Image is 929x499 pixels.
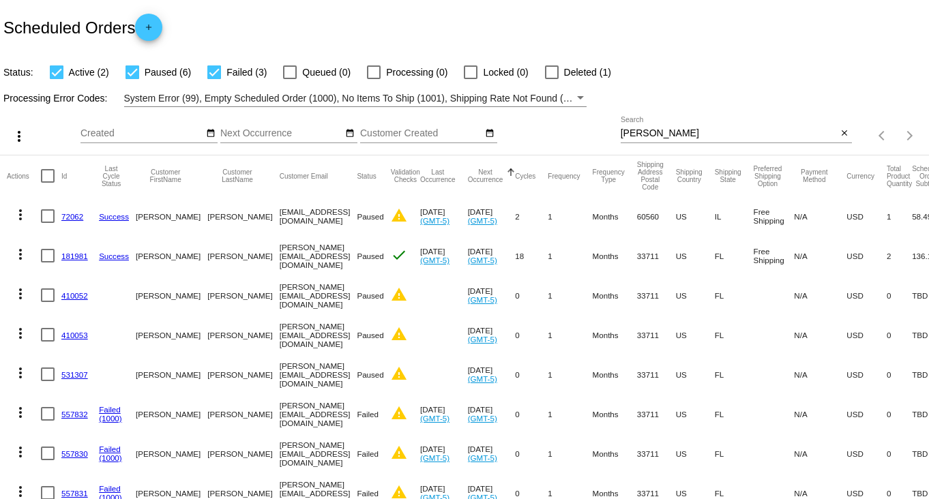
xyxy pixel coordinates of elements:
mat-cell: [DATE] [468,275,516,315]
mat-cell: 0 [515,434,548,473]
mat-cell: FL [715,354,754,394]
a: 531307 [61,370,88,379]
mat-cell: Months [593,354,637,394]
button: Change sorting for ShippingState [715,168,741,183]
span: Queued (0) [302,64,351,80]
a: (GMT-5) [468,414,497,423]
mat-cell: [DATE] [468,354,516,394]
mat-cell: 0 [887,275,912,315]
span: Processing (0) [386,64,447,80]
mat-icon: more_vert [12,404,29,421]
mat-cell: Months [593,315,637,354]
mat-cell: 0 [887,354,912,394]
button: Change sorting for ShippingPostcode [637,161,664,191]
mat-cell: 1 [548,236,592,275]
button: Change sorting for CurrencyIso [846,172,874,180]
a: Failed [99,405,121,414]
h2: Scheduled Orders [3,14,162,41]
button: Change sorting for Id [61,172,67,180]
mat-cell: USD [846,394,887,434]
mat-cell: [PERSON_NAME] [207,275,279,315]
mat-icon: date_range [206,128,216,139]
a: Success [99,212,129,221]
button: Change sorting for Frequency [548,172,580,180]
mat-cell: Months [593,434,637,473]
mat-cell: FL [715,236,754,275]
mat-icon: warning [391,444,407,461]
mat-cell: FL [715,275,754,315]
a: 72062 [61,212,83,221]
mat-cell: 0 [515,354,548,394]
mat-cell: 33711 [637,275,676,315]
a: 410052 [61,291,88,300]
mat-cell: [PERSON_NAME] [136,354,207,394]
a: 557831 [61,489,88,498]
a: (GMT-5) [468,374,497,383]
mat-icon: warning [391,365,407,382]
mat-cell: FL [715,394,754,434]
a: (GMT-5) [468,453,497,462]
mat-cell: 33711 [637,236,676,275]
span: Paused [357,370,383,379]
mat-cell: 1 [887,196,912,236]
mat-cell: [PERSON_NAME][EMAIL_ADDRESS][DOMAIN_NAME] [280,236,357,275]
a: (GMT-5) [420,216,449,225]
mat-cell: [PERSON_NAME] [207,236,279,275]
mat-cell: 1 [548,434,592,473]
button: Change sorting for LastOccurrenceUtc [420,168,456,183]
mat-cell: IL [715,196,754,236]
mat-cell: 33711 [637,315,676,354]
a: Success [99,252,129,260]
span: Failed [357,489,379,498]
span: Paused [357,212,383,221]
mat-icon: warning [391,207,407,224]
mat-cell: [PERSON_NAME] [136,196,207,236]
mat-cell: US [676,196,715,236]
span: Paused [357,252,383,260]
mat-cell: [DATE] [468,315,516,354]
span: Locked (0) [483,64,528,80]
mat-cell: [DATE] [468,236,516,275]
mat-cell: [PERSON_NAME][EMAIL_ADDRESS][DOMAIN_NAME] [280,434,357,473]
mat-cell: USD [846,434,887,473]
mat-cell: N/A [794,315,846,354]
mat-cell: [EMAIL_ADDRESS][DOMAIN_NAME] [280,196,357,236]
mat-cell: [DATE] [420,236,468,275]
a: (1000) [99,414,122,423]
button: Clear [838,127,852,141]
mat-cell: 1 [548,275,592,315]
mat-cell: [PERSON_NAME] [136,275,207,315]
mat-icon: more_vert [12,207,29,223]
a: 410053 [61,331,88,339]
mat-icon: more_vert [12,365,29,381]
mat-cell: US [676,236,715,275]
mat-cell: USD [846,354,887,394]
a: (GMT-5) [420,414,449,423]
mat-cell: 0 [887,434,912,473]
mat-cell: [DATE] [468,434,516,473]
mat-cell: 0 [887,394,912,434]
mat-cell: FL [715,315,754,354]
mat-cell: 33711 [637,394,676,434]
mat-cell: US [676,434,715,473]
button: Change sorting for FrequencyType [593,168,625,183]
button: Change sorting for Status [357,172,376,180]
mat-cell: [PERSON_NAME][EMAIL_ADDRESS][DOMAIN_NAME] [280,315,357,354]
mat-cell: [PERSON_NAME] [207,196,279,236]
mat-cell: US [676,275,715,315]
mat-cell: [DATE] [468,196,516,236]
mat-cell: [DATE] [420,196,468,236]
a: (GMT-5) [468,295,497,304]
mat-cell: 1 [548,354,592,394]
mat-icon: more_vert [11,128,27,145]
button: Change sorting for CustomerLastName [207,168,267,183]
mat-icon: date_range [345,128,355,139]
button: Change sorting for ShippingCountry [676,168,703,183]
span: Paused [357,331,383,339]
mat-cell: 18 [515,236,548,275]
mat-cell: N/A [794,236,846,275]
mat-cell: Months [593,275,637,315]
input: Search [621,128,838,139]
span: Deleted (1) [564,64,611,80]
a: Failed [99,484,121,493]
